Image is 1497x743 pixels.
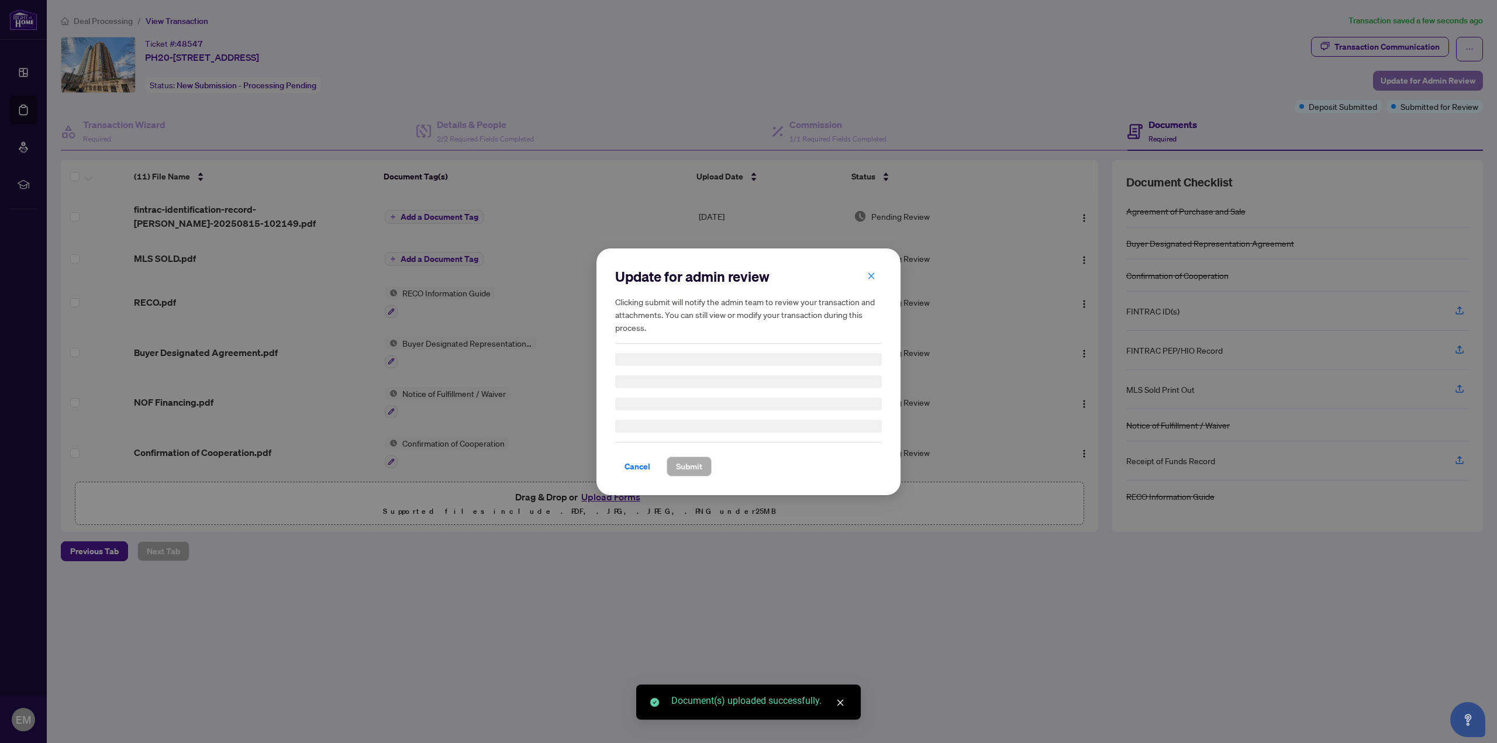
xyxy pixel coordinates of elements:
[667,457,712,476] button: Submit
[650,698,659,707] span: check-circle
[1450,702,1485,737] button: Open asap
[615,295,882,334] h5: Clicking submit will notify the admin team to review your transaction and attachments. You can st...
[615,457,660,476] button: Cancel
[867,271,875,279] span: close
[671,694,847,708] div: Document(s) uploaded successfully.
[615,267,882,286] h2: Update for admin review
[836,699,844,707] span: close
[834,696,847,709] a: Close
[625,457,650,476] span: Cancel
